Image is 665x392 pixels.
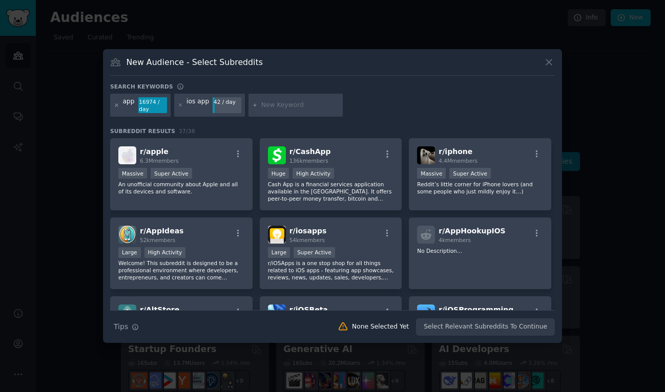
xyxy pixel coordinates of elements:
div: High Activity [293,168,334,179]
div: Large [268,247,290,258]
span: Tips [114,321,128,332]
span: r/ iphone [439,147,472,156]
span: 54k members [289,237,325,243]
span: 37 / 38 [179,128,195,134]
input: New Keyword [261,101,339,110]
span: 136k members [289,158,328,164]
span: r/ AltStore [140,306,179,314]
img: AltStore [118,304,136,322]
p: No Description... [417,247,543,254]
p: r/iOSApps is a one stop shop for all things related to iOS apps - featuring app showcases, review... [268,259,394,281]
div: Huge [268,168,289,179]
img: iphone [417,146,435,164]
p: Cash App is a financial services application available in the [GEOGRAPHIC_DATA]. It offers peer-t... [268,181,394,202]
span: r/ AppHookupIOS [439,227,505,235]
p: Reddit’s little corner for iPhone lovers (and some people who just mildly enjoy it…) [417,181,543,195]
div: 16974 / day [138,97,167,114]
img: iOSProgramming [417,304,435,322]
div: ios app [186,97,209,114]
div: None Selected Yet [352,322,409,332]
div: 42 / day [213,97,241,106]
span: r/ CashApp [289,147,331,156]
span: r/ iosapps [289,227,327,235]
span: 4k members [439,237,471,243]
span: r/ iOSProgramming [439,306,513,314]
img: CashApp [268,146,286,164]
p: Welcome! This subreddit is designed to be a professional environment where developers, entreprene... [118,259,244,281]
div: Super Active [449,168,491,179]
div: Massive [118,168,147,179]
img: iOSBeta [268,304,286,322]
span: r/ iOSBeta [289,306,328,314]
span: 52k members [140,237,175,243]
h3: Search keywords [110,83,173,90]
img: iosapps [268,226,286,244]
span: 6.3M members [140,158,179,164]
div: High Activity [144,247,186,258]
img: apple [118,146,136,164]
div: Large [118,247,141,258]
img: AppIdeas [118,226,136,244]
div: Super Active [151,168,192,179]
div: Massive [417,168,446,179]
span: Subreddit Results [110,127,175,135]
div: app [123,97,135,114]
span: r/ AppIdeas [140,227,183,235]
div: Super Active [294,247,335,258]
p: An unofficial community about Apple and all of its devices and software. [118,181,244,195]
h3: New Audience - Select Subreddits [127,57,263,68]
span: r/ apple [140,147,169,156]
button: Tips [110,318,142,336]
span: 4.4M members [439,158,477,164]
